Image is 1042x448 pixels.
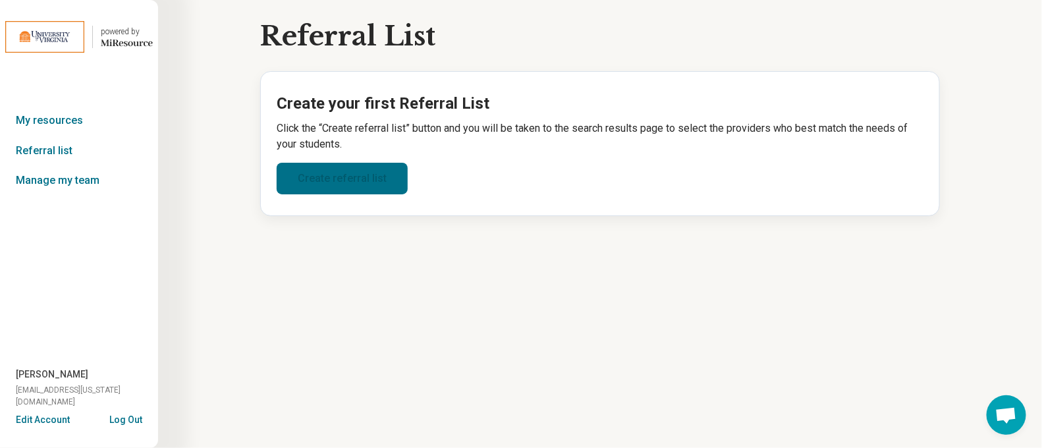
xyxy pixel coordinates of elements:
[16,368,88,381] span: [PERSON_NAME]
[5,21,84,53] img: University of Virginia
[109,413,142,424] button: Log Out
[277,121,923,152] p: Click the “Create referral list” button and you will be taken to the search results page to selec...
[277,163,408,194] a: Create referral list
[16,384,158,408] span: [EMAIL_ADDRESS][US_STATE][DOMAIN_NAME]
[277,93,923,115] h2: Create your first Referral List
[987,395,1026,435] div: Open chat
[5,21,153,53] a: University of Virginiapowered by
[16,413,70,427] button: Edit Account
[260,21,435,51] h1: Referral List
[101,26,153,38] div: powered by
